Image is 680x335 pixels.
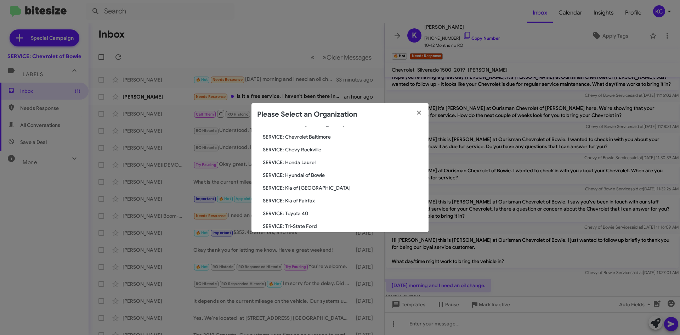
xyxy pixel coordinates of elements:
span: SERVICE: Chevy Rockville [263,146,423,153]
h2: Please Select an Organization [257,109,357,120]
span: SERVICE: Kia of [GEOGRAPHIC_DATA] [263,184,423,191]
span: SERVICE: Tri-State Ford [263,223,423,230]
span: SERVICE: Toyota 40 [263,210,423,217]
span: SERVICE: Chevrolet Baltimore [263,133,423,140]
span: SERVICE: Honda Laurel [263,159,423,166]
span: SERVICE: Kia of Fairfax [263,197,423,204]
span: SERVICE: Hyundai of Bowie [263,172,423,179]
